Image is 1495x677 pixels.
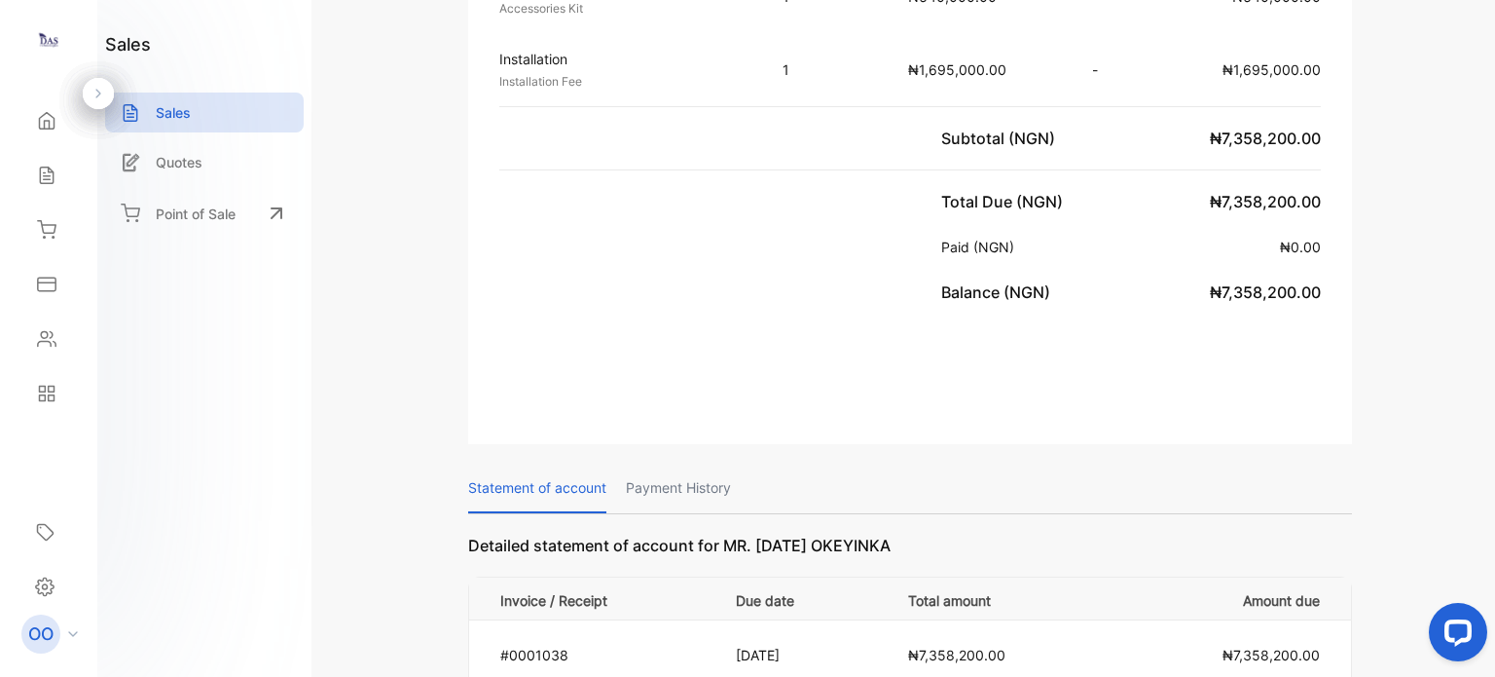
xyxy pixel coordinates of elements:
p: Subtotal (NGN) [941,127,1063,150]
p: #0001038 [500,645,711,665]
p: Installation Fee [499,73,747,91]
p: Due date [736,586,867,611]
p: Quotes [156,152,202,172]
iframe: LiveChat chat widget [1413,595,1495,677]
a: Point of Sale [105,192,304,235]
span: ₦7,358,200.00 [1210,282,1321,302]
p: Total Due (NGN) [941,190,1071,213]
span: ₦7,358,200.00 [1222,647,1320,663]
p: Detailed statement of account for MR. [DATE] OKEYINKA [468,534,1351,577]
p: Installation [499,49,747,69]
a: Sales [105,93,304,132]
span: ₦0.00 [1280,239,1321,255]
span: ₦7,358,200.00 [1210,129,1321,148]
a: Quotes [105,142,304,182]
p: - [1092,59,1137,80]
span: ₦7,358,200.00 [908,647,1005,663]
img: logo [34,25,63,55]
p: Payment History [626,464,731,513]
p: Point of Sale [156,204,236,224]
span: ₦1,695,000.00 [908,61,1006,78]
p: Invoice / Receipt [500,586,711,611]
h1: sales [105,31,151,57]
p: Total amount [908,586,1108,611]
span: ₦7,358,200.00 [1210,192,1321,211]
p: Statement of account [468,464,606,513]
p: Balance (NGN) [941,281,1058,304]
p: Paid (NGN) [941,237,1022,257]
p: 1 [783,59,869,80]
p: Amount due [1132,586,1319,611]
p: OO [28,621,54,647]
span: ₦1,695,000.00 [1222,61,1321,78]
p: [DATE] [736,645,867,665]
p: Sales [156,102,191,123]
